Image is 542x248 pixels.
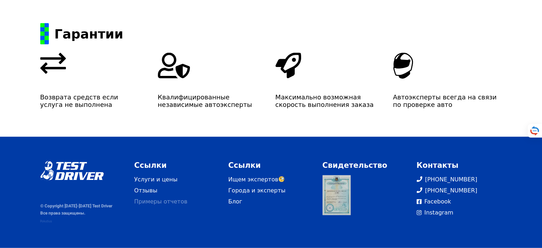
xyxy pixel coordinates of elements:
[228,161,314,170] div: Ссылки
[393,53,413,79] img: helmet-warranty
[322,161,408,170] div: Свидетельство
[228,175,314,184] a: Ищем экспертов
[134,175,220,184] a: Услуги и цены
[275,53,301,78] img: rocket-warranty
[322,175,351,215] a: Свидетельство регистрации
[40,219,502,224] a: Pokutius
[275,93,384,108] div: Максимально возможная скорость выполнения заказа
[40,27,502,41] div: Гарантии
[40,93,149,108] div: Возврата средств если услуга не выполнена
[40,202,126,217] div: © Copyright [DATE]-[DATE] Test Driver Все права защищены.
[393,93,502,108] div: Автоэксперты всегда на связи по проверке авто
[134,186,220,195] a: Отзывы
[134,161,220,170] div: Ссылки
[417,208,502,217] a: Instagram
[417,197,502,206] a: Facebook
[228,186,314,195] a: Города и эксперты
[417,186,502,195] a: [PHONE_NUMBER]
[40,53,66,74] img: arrows-warranty
[158,93,267,108] div: Квалифицированные независимые автоэксперты
[417,161,502,170] div: Контакты
[279,176,284,182] img: 🧐
[158,53,190,78] img: shield-warranty
[40,161,104,181] img: logo-white
[417,175,502,184] a: [PHONE_NUMBER]
[228,197,314,206] a: Блог
[134,197,220,206] a: Примеры отчетов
